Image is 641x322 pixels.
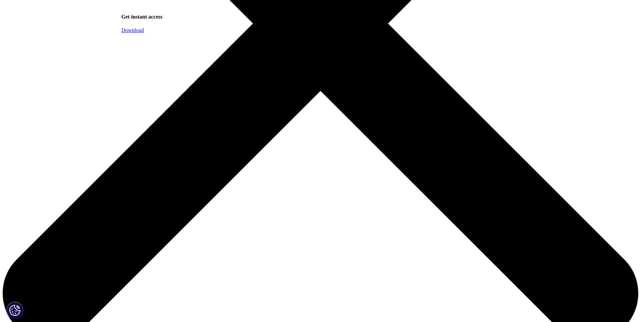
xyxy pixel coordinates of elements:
[121,27,144,33] a: Download
[6,302,23,319] button: Cookies Settings
[121,14,285,20] h4: Get instant access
